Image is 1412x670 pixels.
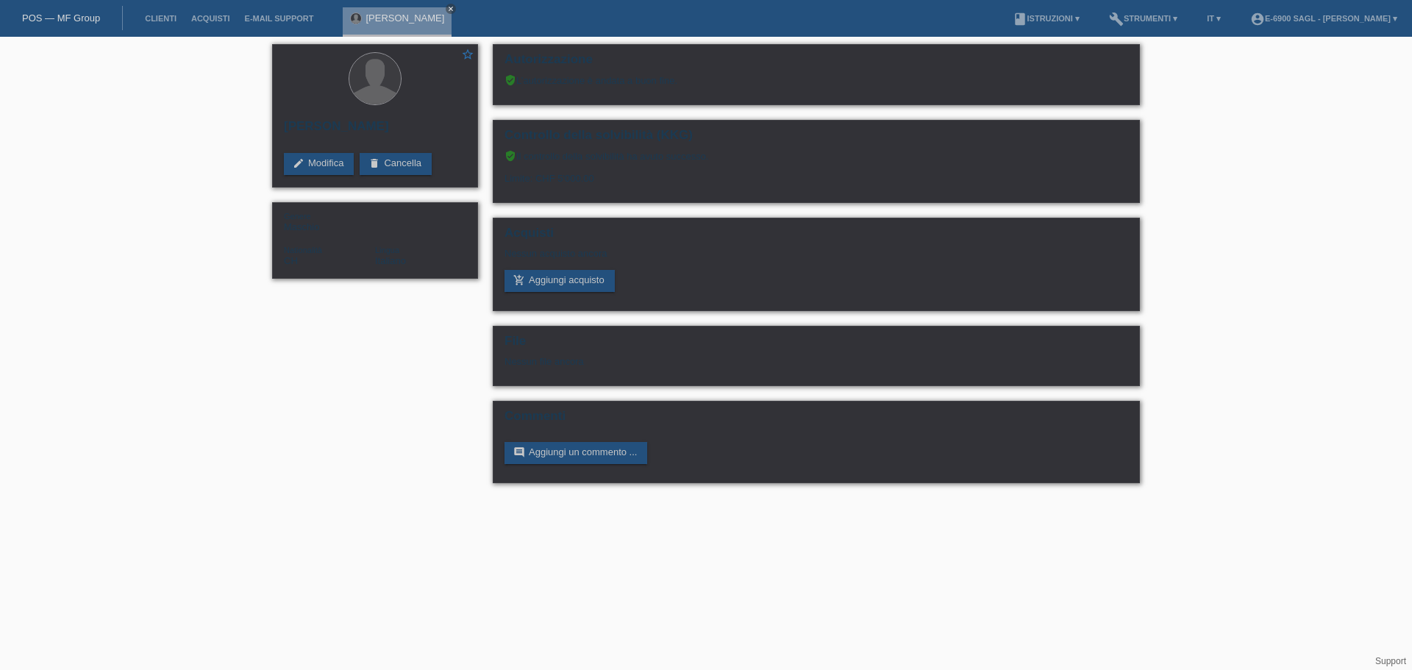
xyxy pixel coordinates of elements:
h2: Autorizzazione [504,52,1128,74]
a: star_border [461,48,474,63]
i: edit [293,157,304,169]
h2: Acquisti [504,226,1128,248]
span: Nationalità [284,246,322,254]
span: Genere [284,212,311,221]
div: Nessun file ancora [504,356,954,367]
i: close [447,5,454,13]
i: account_circle [1250,12,1265,26]
i: verified_user [504,74,516,86]
h2: [PERSON_NAME] [284,119,466,141]
div: Maschio [284,210,375,232]
a: buildStrumenti ▾ [1102,14,1185,23]
i: star_border [461,48,474,61]
a: editModifica [284,153,354,175]
i: add_shopping_cart [513,274,525,286]
a: [PERSON_NAME] [366,13,444,24]
a: close [446,4,456,14]
a: bookIstruzioni ▾ [1005,14,1087,23]
h2: Commenti [504,409,1128,431]
a: account_circleE-6900 Sagl - [PERSON_NAME] ▾ [1243,14,1405,23]
div: Il controllo della solvibilità ha avuto successo. Limite: CHF 5'000.00 [504,150,1128,195]
i: book [1013,12,1027,26]
a: Support [1375,656,1406,666]
a: Clienti [138,14,184,23]
i: delete [368,157,380,169]
h2: File [504,334,1128,356]
div: L’autorizzazione è andata a buon fine. [504,74,1128,86]
h2: Controllo della solvibilità (KKG) [504,128,1128,150]
span: Svizzera [284,255,298,266]
a: E-mail Support [238,14,321,23]
a: deleteCancella [360,153,432,175]
i: build [1109,12,1124,26]
a: POS — MF Group [22,13,100,24]
div: Nessun acquisto ancora [504,248,1128,270]
a: Acquisti [184,14,238,23]
span: Lingua [375,246,399,254]
i: comment [513,446,525,458]
span: Italiano [375,255,406,266]
a: IT ▾ [1199,14,1228,23]
a: commentAggiungi un commento ... [504,442,647,464]
a: add_shopping_cartAggiungi acquisto [504,270,615,292]
i: verified_user [504,150,516,162]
